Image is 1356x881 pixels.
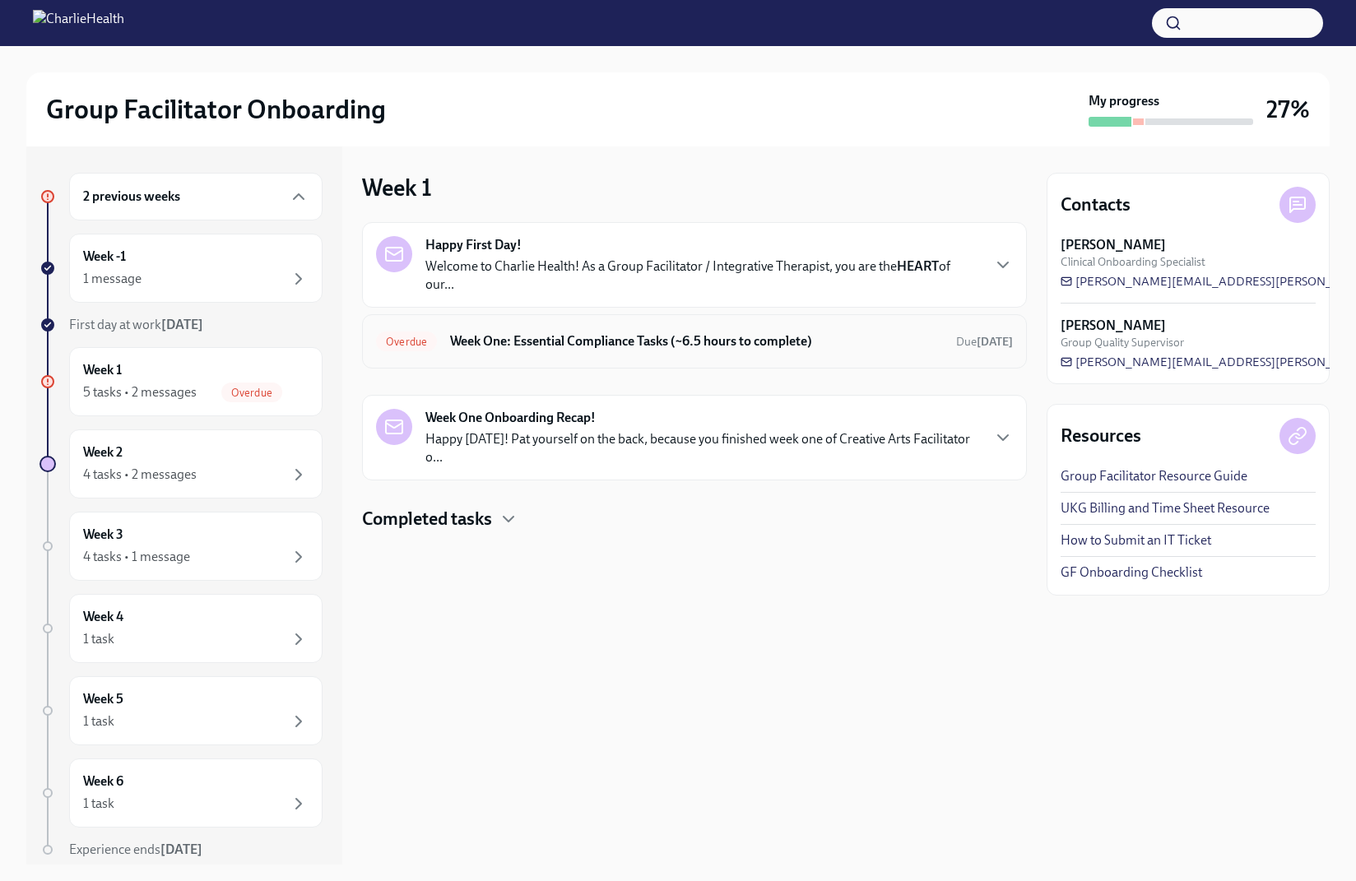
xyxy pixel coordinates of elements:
[83,383,197,401] div: 5 tasks • 2 messages
[362,507,492,531] h4: Completed tasks
[160,842,202,857] strong: [DATE]
[39,512,323,581] a: Week 34 tasks • 1 message
[69,173,323,220] div: 2 previous weeks
[1061,335,1184,350] span: Group Quality Supervisor
[1061,424,1141,448] h4: Resources
[1061,317,1166,335] strong: [PERSON_NAME]
[39,676,323,745] a: Week 51 task
[83,548,190,566] div: 4 tasks • 1 message
[425,430,980,466] p: Happy [DATE]! Pat yourself on the back, because you finished week one of Creative Arts Facilitato...
[83,526,123,544] h6: Week 3
[376,336,437,348] span: Overdue
[956,334,1013,350] span: September 9th, 2025 10:00
[977,335,1013,349] strong: [DATE]
[1061,254,1205,270] span: Clinical Onboarding Specialist
[425,409,596,427] strong: Week One Onboarding Recap!
[83,630,114,648] div: 1 task
[39,316,323,334] a: First day at work[DATE]
[1061,236,1166,254] strong: [PERSON_NAME]
[161,317,203,332] strong: [DATE]
[83,772,123,791] h6: Week 6
[69,317,203,332] span: First day at work
[221,387,282,399] span: Overdue
[83,608,123,626] h6: Week 4
[83,270,142,288] div: 1 message
[83,361,122,379] h6: Week 1
[897,258,939,274] strong: HEART
[33,10,124,36] img: CharlieHealth
[83,712,114,730] div: 1 task
[39,429,323,498] a: Week 24 tasks • 2 messages
[376,328,1013,355] a: OverdueWeek One: Essential Compliance Tasks (~6.5 hours to complete)Due[DATE]
[1089,92,1159,110] strong: My progress
[69,842,202,857] span: Experience ends
[1266,95,1310,124] h3: 27%
[450,332,943,350] h6: Week One: Essential Compliance Tasks (~6.5 hours to complete)
[39,234,323,303] a: Week -11 message
[83,443,123,461] h6: Week 2
[39,347,323,416] a: Week 15 tasks • 2 messagesOverdue
[425,236,522,254] strong: Happy First Day!
[83,188,180,206] h6: 2 previous weeks
[1061,192,1131,217] h4: Contacts
[83,248,126,266] h6: Week -1
[83,466,197,484] div: 4 tasks • 2 messages
[46,93,386,126] h2: Group Facilitator Onboarding
[83,795,114,813] div: 1 task
[362,173,432,202] h3: Week 1
[1061,531,1211,549] a: How to Submit an IT Ticket
[83,690,123,708] h6: Week 5
[1061,467,1247,485] a: Group Facilitator Resource Guide
[39,758,323,828] a: Week 61 task
[956,335,1013,349] span: Due
[39,594,323,663] a: Week 41 task
[425,257,980,294] p: Welcome to Charlie Health! As a Group Facilitator / Integrative Therapist, you are the of our...
[1061,499,1270,517] a: UKG Billing and Time Sheet Resource
[362,507,1027,531] div: Completed tasks
[1061,563,1202,582] a: GF Onboarding Checklist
